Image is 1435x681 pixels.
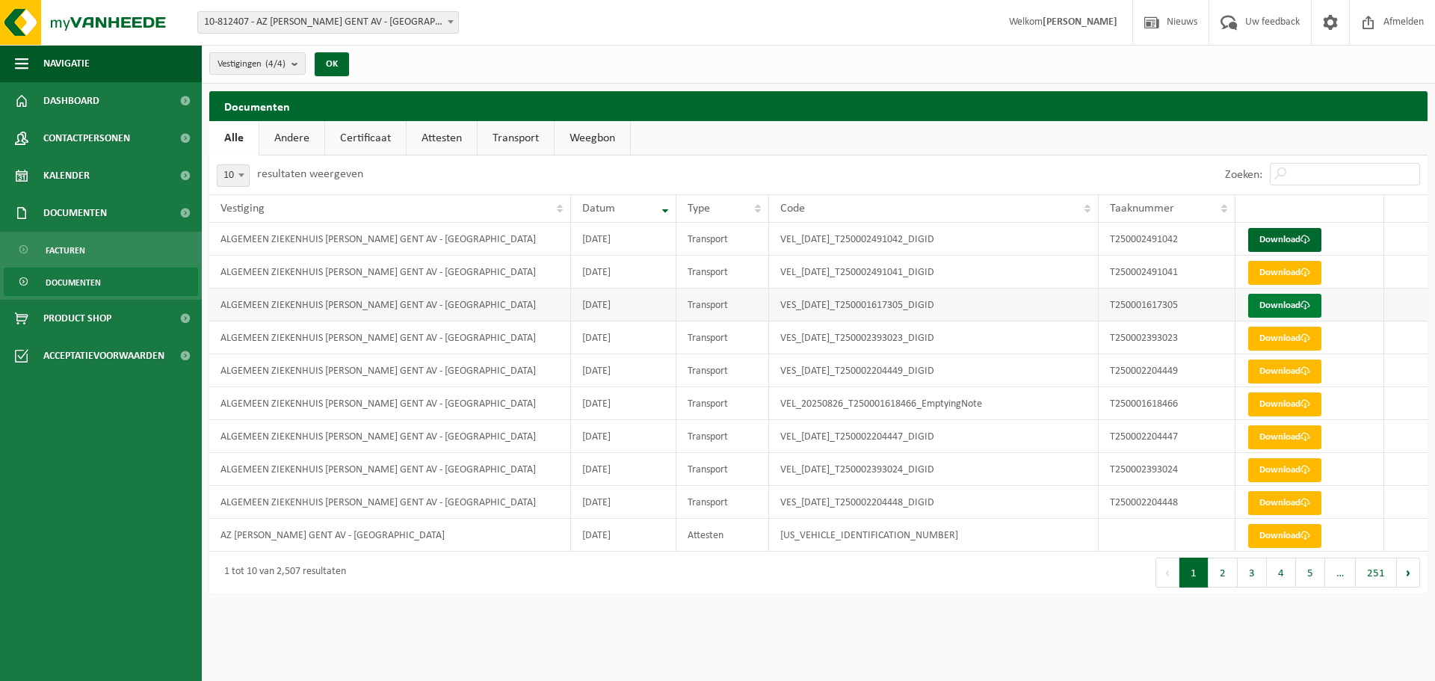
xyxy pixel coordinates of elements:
[43,157,90,194] span: Kalender
[571,486,676,519] td: [DATE]
[1248,294,1321,318] a: Download
[1248,327,1321,351] a: Download
[220,203,265,215] span: Vestiging
[780,203,805,215] span: Code
[571,289,676,321] td: [DATE]
[1248,228,1321,252] a: Download
[198,12,458,33] span: 10-812407 - AZ JAN PALFIJN GENT AV - GENT
[209,256,571,289] td: ALGEMEEN ZIEKENHUIS [PERSON_NAME] GENT AV - [GEOGRAPHIC_DATA]
[769,256,1099,289] td: VEL_[DATE]_T250002491041_DIGID
[209,223,571,256] td: ALGEMEEN ZIEKENHUIS [PERSON_NAME] GENT AV - [GEOGRAPHIC_DATA]
[209,453,571,486] td: ALGEMEEN ZIEKENHUIS [PERSON_NAME] GENT AV - [GEOGRAPHIC_DATA]
[1267,558,1296,588] button: 4
[325,121,406,155] a: Certificaat
[769,486,1099,519] td: VES_[DATE]_T250002204448_DIGID
[769,519,1099,552] td: [US_VEHICLE_IDENTIFICATION_NUMBER]
[217,164,250,187] span: 10
[676,453,769,486] td: Transport
[571,453,676,486] td: [DATE]
[315,52,349,76] button: OK
[769,354,1099,387] td: VES_[DATE]_T250002204449_DIGID
[197,11,459,34] span: 10-812407 - AZ JAN PALFIJN GENT AV - GENT
[4,268,198,296] a: Documenten
[571,321,676,354] td: [DATE]
[209,52,306,75] button: Vestigingen(4/4)
[1248,392,1321,416] a: Download
[1248,524,1321,548] a: Download
[676,486,769,519] td: Transport
[1099,321,1236,354] td: T250002393023
[257,168,363,180] label: resultaten weergeven
[769,223,1099,256] td: VEL_[DATE]_T250002491042_DIGID
[1099,486,1236,519] td: T250002204448
[1099,289,1236,321] td: T250001617305
[407,121,477,155] a: Attesten
[676,321,769,354] td: Transport
[676,354,769,387] td: Transport
[1248,261,1321,285] a: Download
[209,519,571,552] td: AZ [PERSON_NAME] GENT AV - [GEOGRAPHIC_DATA]
[259,121,324,155] a: Andere
[676,519,769,552] td: Attesten
[582,203,615,215] span: Datum
[4,235,198,264] a: Facturen
[209,387,571,420] td: ALGEMEEN ZIEKENHUIS [PERSON_NAME] GENT AV - [GEOGRAPHIC_DATA]
[676,223,769,256] td: Transport
[43,194,107,232] span: Documenten
[1043,16,1117,28] strong: [PERSON_NAME]
[769,387,1099,420] td: VEL_20250826_T250001618466_EmptyingNote
[217,165,249,186] span: 10
[43,337,164,375] span: Acceptatievoorwaarden
[1356,558,1397,588] button: 251
[769,453,1099,486] td: VEL_[DATE]_T250002393024_DIGID
[217,53,286,76] span: Vestigingen
[209,354,571,387] td: ALGEMEEN ZIEKENHUIS [PERSON_NAME] GENT AV - [GEOGRAPHIC_DATA]
[571,256,676,289] td: [DATE]
[1325,558,1356,588] span: …
[1238,558,1267,588] button: 3
[1099,256,1236,289] td: T250002491041
[478,121,554,155] a: Transport
[1099,223,1236,256] td: T250002491042
[555,121,630,155] a: Weegbon
[676,289,769,321] td: Transport
[769,289,1099,321] td: VES_[DATE]_T250001617305_DIGID
[1397,558,1420,588] button: Next
[571,223,676,256] td: [DATE]
[688,203,710,215] span: Type
[769,321,1099,354] td: VES_[DATE]_T250002393023_DIGID
[217,559,346,586] div: 1 tot 10 van 2,507 resultaten
[1099,387,1236,420] td: T250001618466
[209,321,571,354] td: ALGEMEEN ZIEKENHUIS [PERSON_NAME] GENT AV - [GEOGRAPHIC_DATA]
[1155,558,1179,588] button: Previous
[571,519,676,552] td: [DATE]
[1099,453,1236,486] td: T250002393024
[1248,458,1321,482] a: Download
[209,486,571,519] td: ALGEMEEN ZIEKENHUIS [PERSON_NAME] GENT AV - [GEOGRAPHIC_DATA]
[46,268,101,297] span: Documenten
[769,420,1099,453] td: VEL_[DATE]_T250002204447_DIGID
[676,420,769,453] td: Transport
[1248,491,1321,515] a: Download
[1296,558,1325,588] button: 5
[209,289,571,321] td: ALGEMEEN ZIEKENHUIS [PERSON_NAME] GENT AV - [GEOGRAPHIC_DATA]
[43,120,130,157] span: Contactpersonen
[1099,420,1236,453] td: T250002204447
[1248,360,1321,383] a: Download
[571,420,676,453] td: [DATE]
[209,91,1428,120] h2: Documenten
[1225,169,1262,181] label: Zoeken:
[1248,425,1321,449] a: Download
[1179,558,1209,588] button: 1
[265,59,286,69] count: (4/4)
[1110,203,1174,215] span: Taaknummer
[43,82,99,120] span: Dashboard
[676,256,769,289] td: Transport
[46,236,85,265] span: Facturen
[209,121,259,155] a: Alle
[1099,354,1236,387] td: T250002204449
[43,45,90,82] span: Navigatie
[1209,558,1238,588] button: 2
[43,300,111,337] span: Product Shop
[571,354,676,387] td: [DATE]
